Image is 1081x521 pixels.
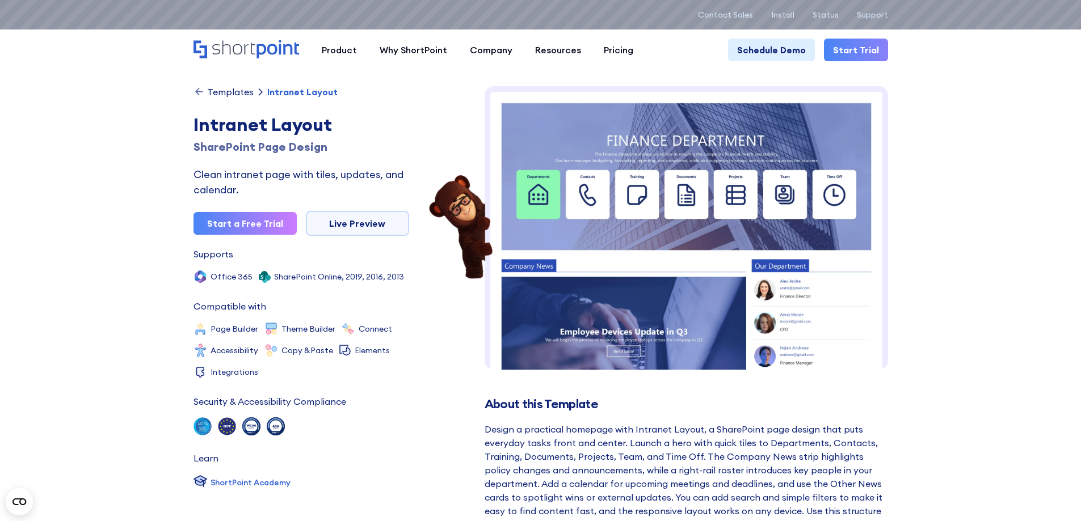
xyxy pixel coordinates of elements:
[194,249,233,259] div: Supports
[359,325,392,333] div: Connect
[194,454,218,463] div: Learn
[194,417,212,435] img: soc 2
[194,86,254,98] a: Templates
[267,87,338,96] div: Intranet Layout
[824,39,888,61] a: Start Trial
[524,39,592,61] a: Resources
[194,138,409,155] div: SharePoint Page Design
[813,10,839,19] a: Status
[310,39,368,61] a: Product
[211,325,258,333] div: Page Builder
[281,346,333,354] div: Copy &Paste
[211,346,258,354] div: Accessibility
[604,43,633,57] div: Pricing
[274,273,404,281] div: SharePoint Online, 2019, 2016, 2013
[194,302,266,311] div: Compatible with
[194,167,409,197] div: Clean intranet page with tiles, updates, and calendar.
[698,10,753,19] a: Contact Sales
[194,474,291,491] a: ShortPoint Academy
[592,39,645,61] a: Pricing
[211,368,258,376] div: Integrations
[306,211,409,236] a: Live Preview
[355,346,390,354] div: Elements
[211,273,253,281] div: Office 365
[211,477,291,489] div: ShortPoint Academy
[728,39,815,61] a: Schedule Demo
[207,87,254,96] div: Templates
[857,10,888,19] a: Support
[1024,467,1081,521] iframe: Chat Widget
[771,10,794,19] a: Install
[322,43,357,57] div: Product
[485,397,888,411] h2: About this Template
[194,111,409,138] div: Intranet Layout
[6,488,33,515] button: Open CMP widget
[470,43,512,57] div: Company
[535,43,581,57] div: Resources
[194,397,346,406] div: Security & Accessibility Compliance
[281,325,335,333] div: Theme Builder
[194,40,299,60] a: Home
[380,43,447,57] div: Why ShortPoint
[459,39,524,61] a: Company
[368,39,459,61] a: Why ShortPoint
[194,212,297,235] a: Start a Free Trial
